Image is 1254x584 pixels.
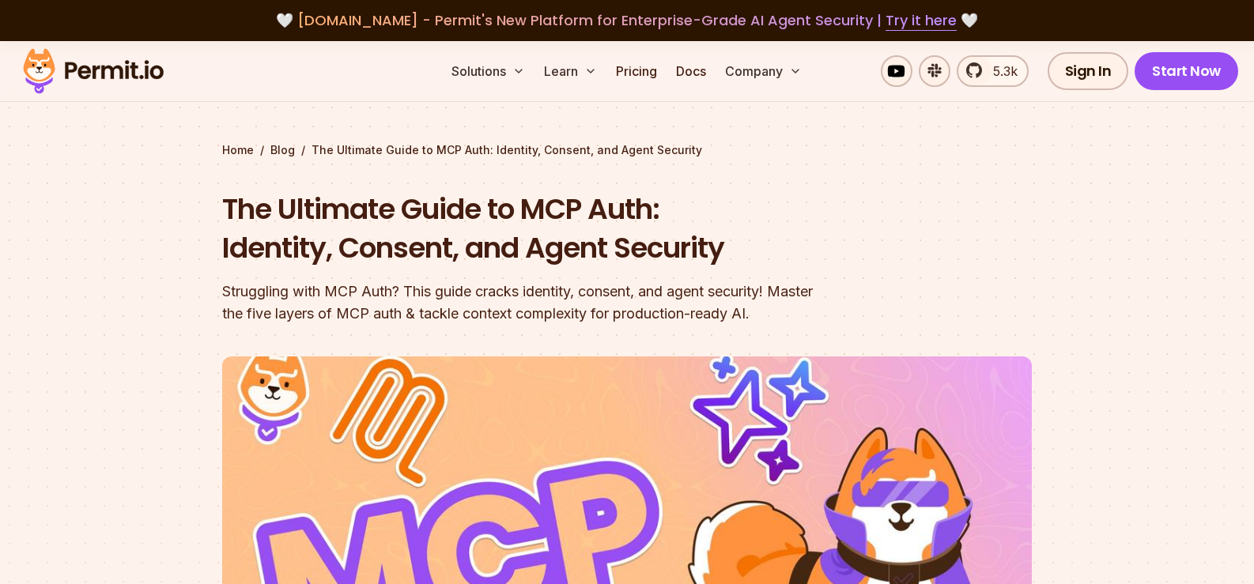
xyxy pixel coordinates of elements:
[610,55,663,87] a: Pricing
[1135,52,1238,90] a: Start Now
[222,190,829,268] h1: The Ultimate Guide to MCP Auth: Identity, Consent, and Agent Security
[670,55,712,87] a: Docs
[222,281,829,325] div: Struggling with MCP Auth? This guide cracks identity, consent, and agent security! Master the fiv...
[222,142,254,158] a: Home
[16,44,171,98] img: Permit logo
[445,55,531,87] button: Solutions
[538,55,603,87] button: Learn
[957,55,1029,87] a: 5.3k
[719,55,808,87] button: Company
[38,9,1216,32] div: 🤍 🤍
[297,10,957,30] span: [DOMAIN_NAME] - Permit's New Platform for Enterprise-Grade AI Agent Security |
[222,142,1032,158] div: / /
[1048,52,1129,90] a: Sign In
[270,142,295,158] a: Blog
[984,62,1018,81] span: 5.3k
[886,10,957,31] a: Try it here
